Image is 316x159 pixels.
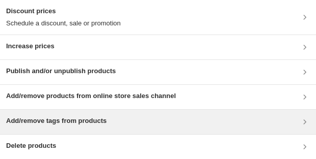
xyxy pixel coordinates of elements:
[6,18,121,28] p: Schedule a discount, sale or promotion
[6,116,107,126] h3: Add/remove tags from products
[6,66,116,76] h3: Publish and/or unpublish products
[6,6,121,16] h3: Discount prices
[6,91,176,101] h3: Add/remove products from online store sales channel
[6,141,56,151] h3: Delete products
[6,41,55,51] h3: Increase prices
